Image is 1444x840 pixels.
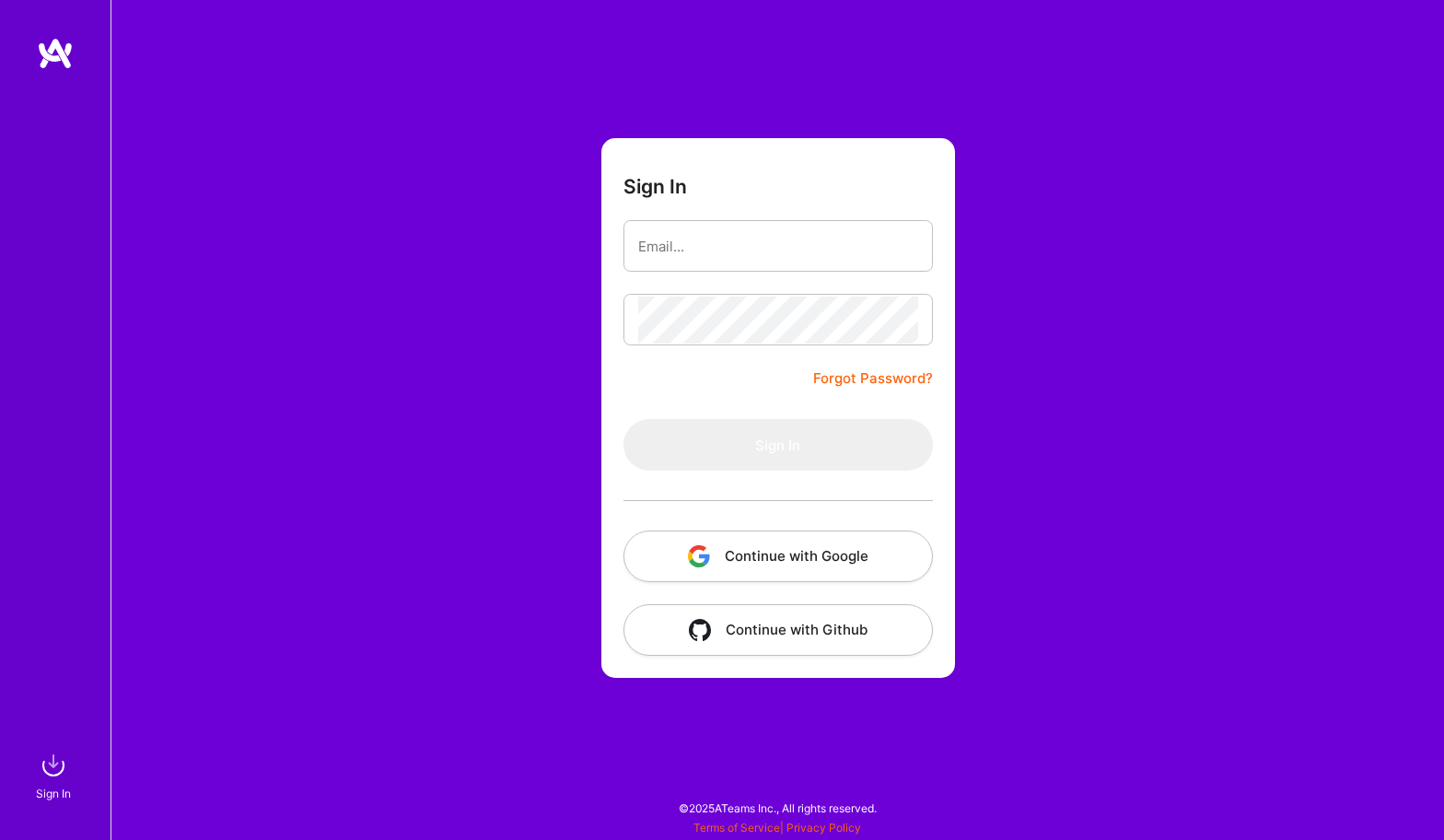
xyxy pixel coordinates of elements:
[688,545,710,567] img: icon
[111,785,1444,831] div: © 2025 ATeams Inc., All rights reserved.
[623,175,687,198] h3: Sign In
[37,37,74,70] img: logo
[35,747,72,784] img: sign in
[623,419,933,471] button: Sign In
[813,367,933,390] a: Forgot Password?
[689,619,711,641] img: icon
[623,604,933,656] button: Continue with Github
[39,747,72,803] a: sign inSign In
[623,531,933,582] button: Continue with Google
[693,821,861,834] span: |
[693,821,780,834] a: Terms of Service
[36,784,71,803] div: Sign In
[638,223,918,270] input: Email...
[786,821,861,834] a: Privacy Policy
